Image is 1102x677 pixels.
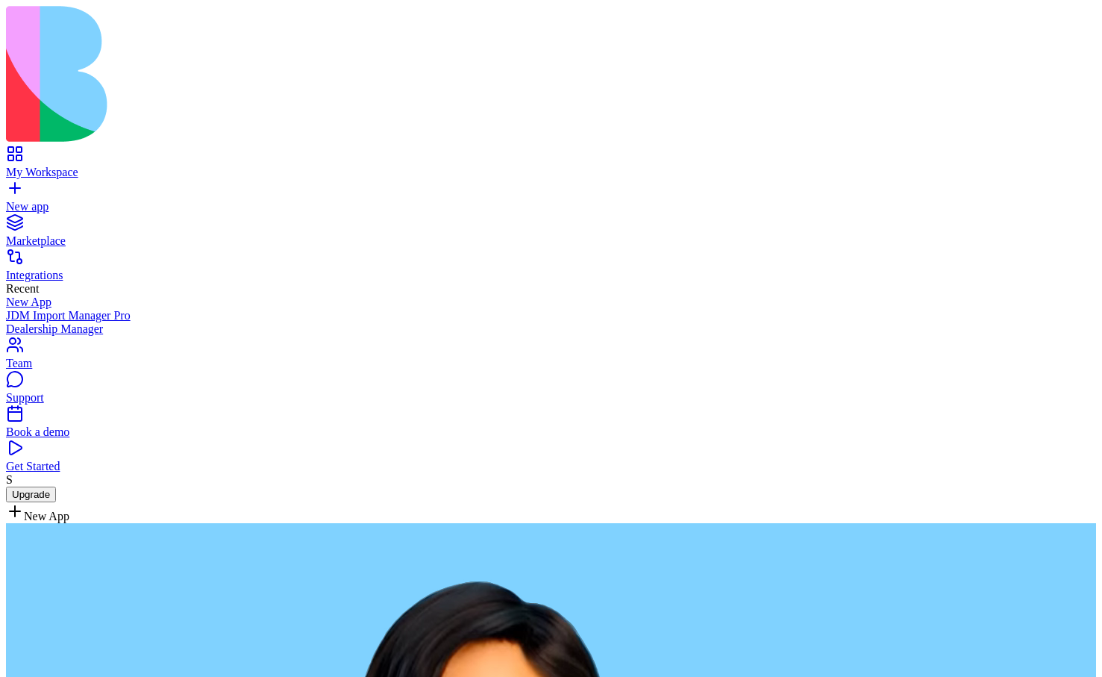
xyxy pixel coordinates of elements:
[6,234,1096,248] div: Marketplace
[6,378,1096,405] a: Support
[6,473,13,486] span: S
[6,487,56,500] a: Upgrade
[6,460,1096,473] div: Get Started
[6,152,1096,179] a: My Workspace
[6,221,1096,248] a: Marketplace
[6,412,1096,439] a: Book a demo
[6,255,1096,282] a: Integrations
[24,510,69,522] span: New App
[6,282,39,295] span: Recent
[6,6,606,142] img: logo
[6,296,1096,309] a: New App
[6,343,1096,370] a: Team
[6,425,1096,439] div: Book a demo
[6,187,1096,213] a: New app
[6,166,1096,179] div: My Workspace
[6,309,1096,322] a: JDM Import Manager Pro
[6,200,1096,213] div: New app
[6,269,1096,282] div: Integrations
[6,322,1096,336] a: Dealership Manager
[6,357,1096,370] div: Team
[6,391,1096,405] div: Support
[6,487,56,502] button: Upgrade
[6,446,1096,473] a: Get Started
